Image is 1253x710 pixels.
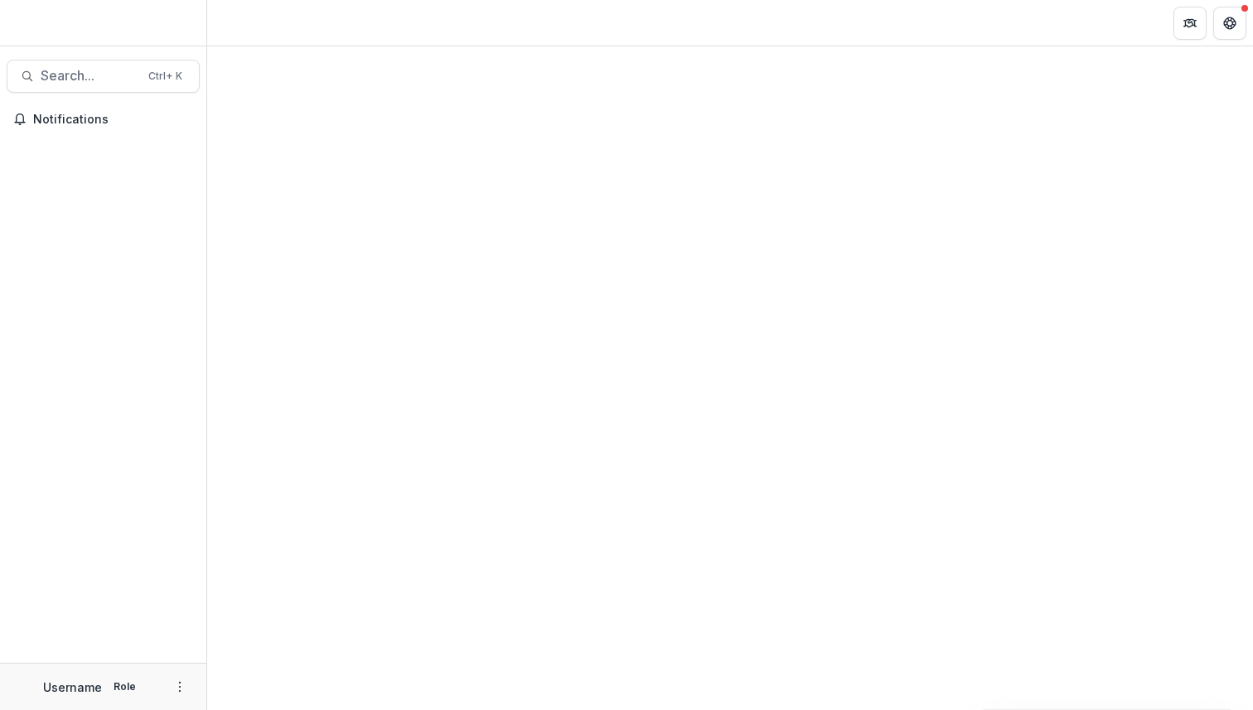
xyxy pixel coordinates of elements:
span: Notifications [33,113,193,127]
p: Username [43,679,102,696]
button: Get Help [1213,7,1246,40]
button: Notifications [7,106,200,133]
button: Partners [1173,7,1207,40]
button: Search... [7,60,200,93]
p: Role [109,679,141,694]
span: Search... [41,68,138,84]
button: More [170,677,190,697]
div: Ctrl + K [145,67,186,85]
